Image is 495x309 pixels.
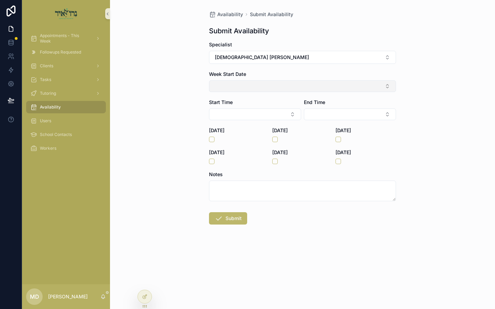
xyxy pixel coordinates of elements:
[26,142,106,154] a: Workers
[217,11,243,18] span: Availability
[40,33,90,44] span: Appointments - This Week
[209,127,224,133] span: [DATE]
[209,51,396,64] button: Select Button
[40,118,51,124] span: Users
[22,27,110,163] div: scrollable content
[26,115,106,127] a: Users
[26,46,106,58] a: Followups Requested
[48,293,88,300] p: [PERSON_NAME]
[40,49,81,55] span: Followups Requested
[209,11,243,18] a: Availability
[209,149,224,155] span: [DATE]
[209,108,301,120] button: Select Button
[209,42,232,47] span: Specialist
[209,171,223,177] span: Notes
[272,127,288,133] span: [DATE]
[209,26,269,36] h1: Submit Availability
[26,32,106,45] a: Appointments - This Week
[26,87,106,100] a: Tutoring
[26,60,106,72] a: Clients
[30,293,39,301] span: MD
[250,11,293,18] a: Submit Availability
[40,63,53,69] span: Clients
[209,71,246,77] span: Week Start Date
[26,101,106,113] a: Availability
[26,128,106,141] a: School Contacts
[272,149,288,155] span: [DATE]
[335,149,351,155] span: [DATE]
[40,104,61,110] span: Availability
[209,80,396,92] button: Select Button
[40,77,51,82] span: Tasks
[304,99,325,105] span: End Time
[55,8,77,19] img: App logo
[209,99,233,105] span: Start Time
[26,73,106,86] a: Tasks
[304,108,396,120] button: Select Button
[209,212,247,225] button: Submit
[40,146,56,151] span: Workers
[215,54,309,61] span: [DEMOGRAPHIC_DATA] [PERSON_NAME]
[335,127,351,133] span: [DATE]
[40,132,72,137] span: School Contacts
[40,91,56,96] span: Tutoring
